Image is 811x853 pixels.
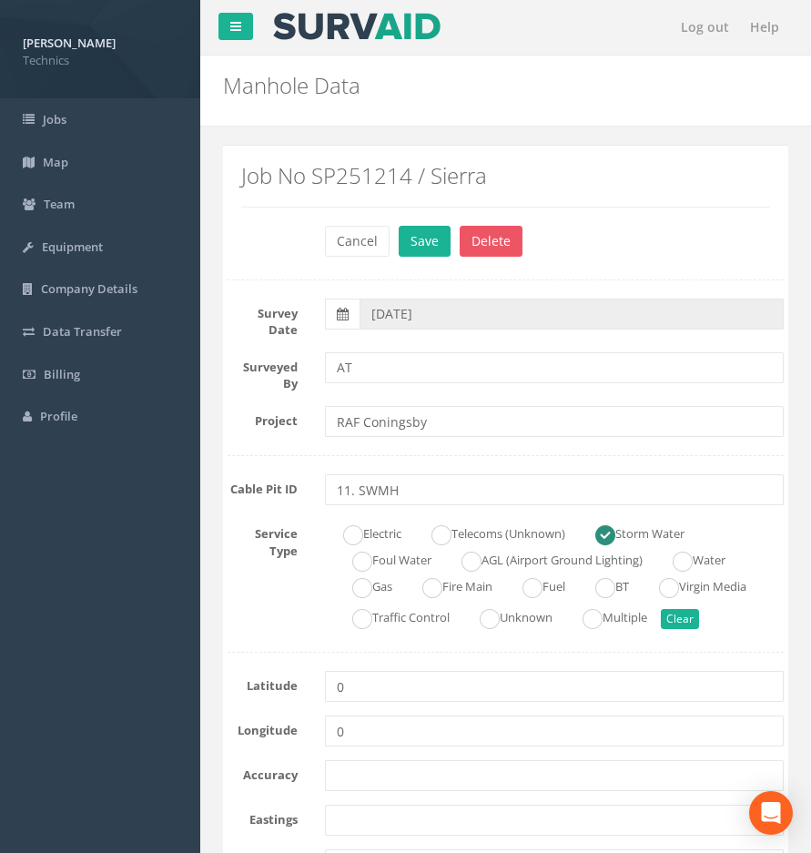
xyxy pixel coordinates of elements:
label: Gas [334,572,392,598]
button: Cancel [325,226,390,257]
label: Virgin Media [641,572,746,598]
label: Telecoms (Unknown) [413,519,565,545]
label: Project [214,406,311,430]
label: Latitude [214,671,311,695]
a: [PERSON_NAME] Technics [23,30,177,68]
span: Profile [40,408,77,424]
label: Survey Date [214,299,311,339]
label: Service Type [214,519,311,559]
h2: Manhole Data [223,74,788,97]
label: AGL (Airport Ground Lighting) [443,545,643,572]
label: Fire Main [404,572,492,598]
div: Open Intercom Messenger [749,791,793,835]
label: Longitude [214,716,311,739]
label: Surveyed By [214,352,311,392]
button: Clear [661,609,699,629]
label: Water [654,545,725,572]
label: Eastings [214,805,311,828]
label: Electric [325,519,401,545]
label: Traffic Control [334,603,450,629]
button: Delete [460,226,522,257]
span: Company Details [41,280,137,297]
label: Storm Water [577,519,684,545]
span: Technics [23,52,177,69]
span: Jobs [43,111,66,127]
label: Unknown [461,603,552,629]
h2: Job No SP251214 / Sierra [241,164,770,188]
span: Team [44,196,75,212]
span: Map [43,154,68,170]
label: Cable Pit ID [214,474,311,498]
label: Multiple [564,603,647,629]
span: Equipment [42,239,103,255]
span: Data Transfer [43,323,122,340]
strong: [PERSON_NAME] [23,35,116,51]
label: Accuracy [214,760,311,784]
button: Save [399,226,451,257]
label: Fuel [504,572,565,598]
span: Billing [44,366,80,382]
label: BT [577,572,629,598]
label: Foul Water [334,545,431,572]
